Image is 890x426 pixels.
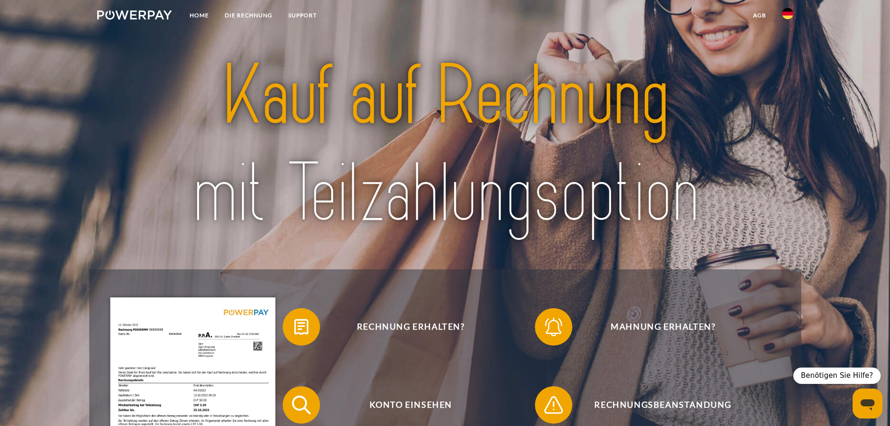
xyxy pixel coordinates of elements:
img: qb_warning.svg [542,393,565,417]
button: Rechnung erhalten? [283,308,526,346]
button: Rechnungsbeanstandung [535,386,778,424]
a: DIE RECHNUNG [217,7,280,24]
img: de [782,8,793,19]
a: Home [182,7,217,24]
a: SUPPORT [280,7,325,24]
button: Konto einsehen [283,386,526,424]
a: agb [745,7,774,24]
div: Benötigen Sie Hilfe? [793,368,881,384]
span: Konto einsehen [296,386,525,424]
img: qb_bell.svg [542,315,565,339]
span: Mahnung erhalten? [548,308,777,346]
iframe: Schaltfläche zum Öffnen des Messaging-Fensters; Konversation läuft [853,389,883,419]
img: qb_bill.svg [290,315,313,339]
img: logo-powerpay-white.svg [97,10,172,20]
img: qb_search.svg [290,393,313,417]
img: title-powerpay_de.svg [131,43,759,247]
span: Rechnung erhalten? [296,308,525,346]
button: Mahnung erhalten? [535,308,778,346]
span: Rechnungsbeanstandung [548,386,777,424]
